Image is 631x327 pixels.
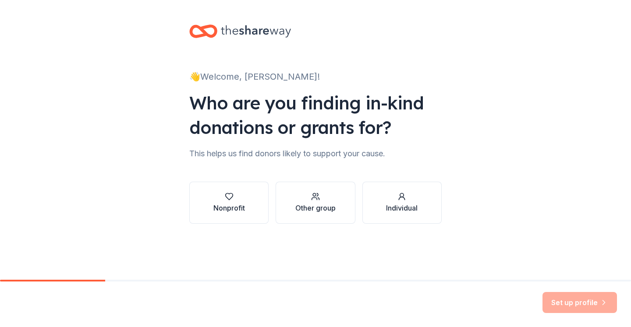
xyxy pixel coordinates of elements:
[213,203,245,213] div: Nonprofit
[189,70,442,84] div: 👋 Welcome, [PERSON_NAME]!
[295,203,336,213] div: Other group
[362,182,442,224] button: Individual
[189,147,442,161] div: This helps us find donors likely to support your cause.
[189,91,442,140] div: Who are you finding in-kind donations or grants for?
[386,203,418,213] div: Individual
[189,182,269,224] button: Nonprofit
[276,182,355,224] button: Other group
